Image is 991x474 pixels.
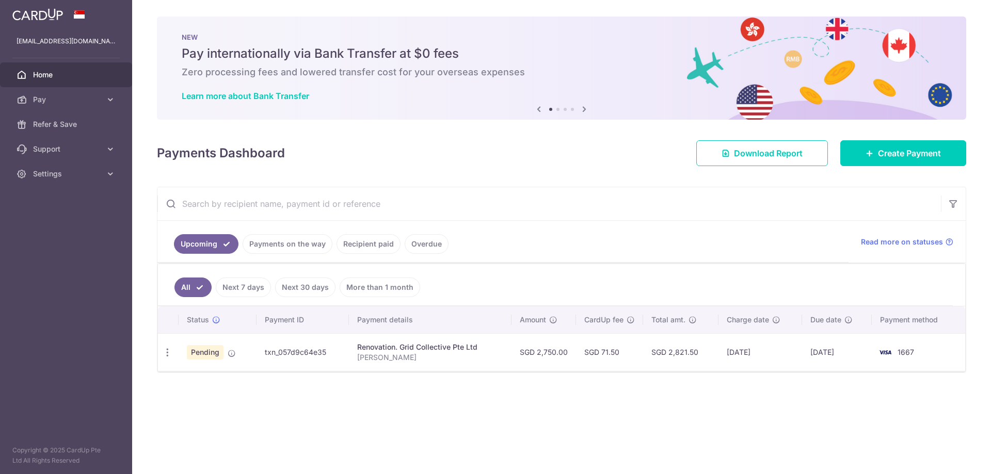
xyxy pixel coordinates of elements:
span: CardUp fee [584,315,624,325]
span: Amount [520,315,546,325]
th: Payment ID [257,306,349,333]
span: 1667 [898,348,914,356]
a: Recipient paid [337,234,401,254]
a: Next 30 days [275,277,335,297]
span: Refer & Save [33,119,101,129]
p: [EMAIL_ADDRESS][DOMAIN_NAME] [17,36,116,46]
a: Overdue [405,234,449,254]
td: SGD 2,821.50 [643,333,718,371]
div: Renovation. Grid Collective Pte Ltd [357,342,503,352]
td: txn_057d9c64e35 [257,333,349,371]
a: Read more on statuses [861,237,953,247]
span: Charge date [727,315,769,325]
td: [DATE] [718,333,802,371]
img: Bank Card [875,346,896,358]
td: SGD 71.50 [576,333,643,371]
input: Search by recipient name, payment id or reference [157,187,941,220]
a: All [174,277,212,297]
h6: Zero processing fees and lowered transfer cost for your overseas expenses [182,66,941,78]
a: Upcoming [174,234,238,254]
th: Payment details [349,306,512,333]
a: More than 1 month [340,277,420,297]
td: [DATE] [802,333,872,371]
a: Download Report [696,140,828,166]
span: Total amt. [651,315,685,325]
span: Settings [33,169,101,179]
span: Read more on statuses [861,237,943,247]
span: Download Report [734,147,803,159]
iframe: Opens a widget where you can find more information [925,443,981,469]
span: Pay [33,94,101,105]
span: Pending [187,345,223,359]
span: Home [33,70,101,80]
p: [PERSON_NAME] [357,352,503,363]
a: Create Payment [840,140,966,166]
h5: Pay internationally via Bank Transfer at $0 fees [182,45,941,62]
img: CardUp [12,8,63,21]
a: Payments on the way [243,234,332,254]
a: Learn more about Bank Transfer [182,91,309,101]
span: Due date [810,315,841,325]
span: Status [187,315,209,325]
span: Support [33,144,101,154]
img: Bank transfer banner [157,17,966,120]
p: NEW [182,33,941,41]
td: SGD 2,750.00 [512,333,576,371]
th: Payment method [872,306,965,333]
a: Next 7 days [216,277,271,297]
span: Create Payment [878,147,941,159]
h4: Payments Dashboard [157,144,285,162]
